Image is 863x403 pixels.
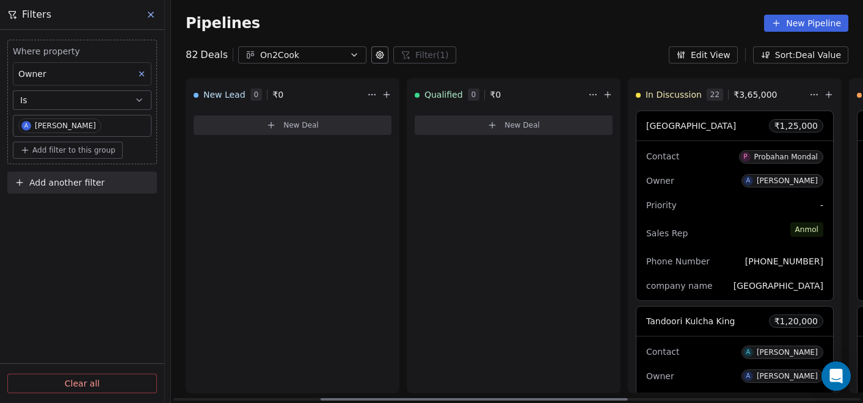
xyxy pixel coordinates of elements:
span: Clear all [65,377,100,390]
button: Filter(1) [393,46,456,64]
span: Tandoori Kulcha King [646,316,735,326]
span: Owner [646,371,674,381]
button: Is [13,90,151,110]
span: Contact [646,151,679,161]
span: Deals [200,48,228,62]
span: [GEOGRAPHIC_DATA] [646,121,736,131]
span: Add another filter [29,176,104,189]
span: Pipelines [186,15,260,32]
div: A [746,176,750,186]
div: 82 [186,48,228,62]
span: Filters [22,7,51,22]
span: 22 [707,89,723,101]
div: In Discussion22₹3,65,000 [636,79,807,111]
button: Sort: Deal Value [753,46,848,64]
span: 0 [250,89,263,101]
span: Owner [18,69,46,79]
span: Priority [646,200,677,210]
div: New Lead0₹0 [194,79,365,111]
span: New Lead [203,89,246,101]
span: New Deal [283,120,319,130]
button: New Deal [415,115,613,135]
span: Anmol [790,222,823,237]
span: Sales Rep [646,228,688,238]
span: Where property [13,45,151,57]
span: ₹ 1,20,000 [774,315,818,327]
button: Edit View [669,46,738,64]
span: Phone Number [646,256,710,266]
span: Owner [646,176,674,186]
span: Contact [646,347,679,357]
span: A [21,121,31,131]
div: A [746,371,750,381]
span: ₹ 3,65,000 [734,89,777,101]
button: New Pipeline [764,15,848,32]
div: Probahan Mondal [754,153,818,161]
span: Add filter to this group [32,145,115,155]
div: Open Intercom Messenger [821,361,851,391]
span: 0 [468,89,480,101]
span: [GEOGRAPHIC_DATA] [734,281,823,291]
span: [PHONE_NUMBER] [745,256,823,266]
span: - [820,199,823,211]
div: [PERSON_NAME] [757,372,818,380]
button: New Deal [194,115,391,135]
div: [PERSON_NAME] [35,122,96,130]
div: Qualified0₹0 [415,79,586,111]
span: ₹ 1,25,000 [774,120,818,132]
div: A [746,347,750,357]
span: Qualified [424,89,463,101]
button: Clear all [7,374,157,393]
div: [PERSON_NAME] [757,348,818,357]
span: New Deal [504,120,540,130]
div: On2Cook [260,49,344,62]
div: [PERSON_NAME] [757,176,818,185]
span: ₹ 0 [490,89,501,101]
span: In Discussion [646,89,702,101]
div: P [743,152,747,162]
span: Is [20,94,27,106]
span: ₹ 0 [272,89,283,101]
div: [GEOGRAPHIC_DATA]₹1,25,000ContactPProbahan MondalOwnerA[PERSON_NAME]Priority-Sales RepAnmolPhone ... [636,111,834,301]
span: company name [646,281,713,291]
